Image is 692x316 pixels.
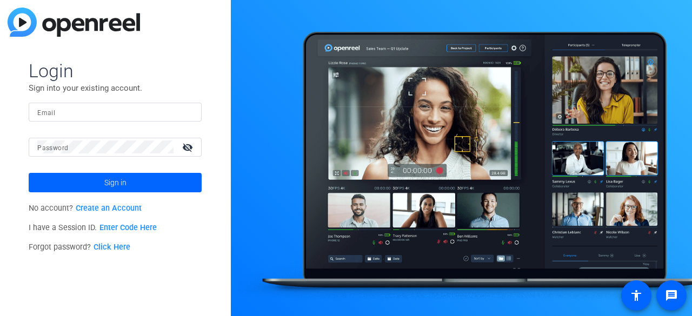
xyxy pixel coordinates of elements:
[37,144,68,152] mat-label: Password
[665,289,678,302] mat-icon: message
[94,243,130,252] a: Click Here
[176,139,202,155] mat-icon: visibility_off
[630,289,643,302] mat-icon: accessibility
[99,223,157,232] a: Enter Code Here
[29,223,157,232] span: I have a Session ID.
[29,204,142,213] span: No account?
[29,173,202,192] button: Sign in
[37,109,55,117] mat-label: Email
[104,169,127,196] span: Sign in
[8,8,140,37] img: blue-gradient.svg
[76,204,142,213] a: Create an Account
[29,243,130,252] span: Forgot password?
[37,105,193,118] input: Enter Email Address
[29,82,202,94] p: Sign into your existing account.
[29,59,202,82] span: Login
